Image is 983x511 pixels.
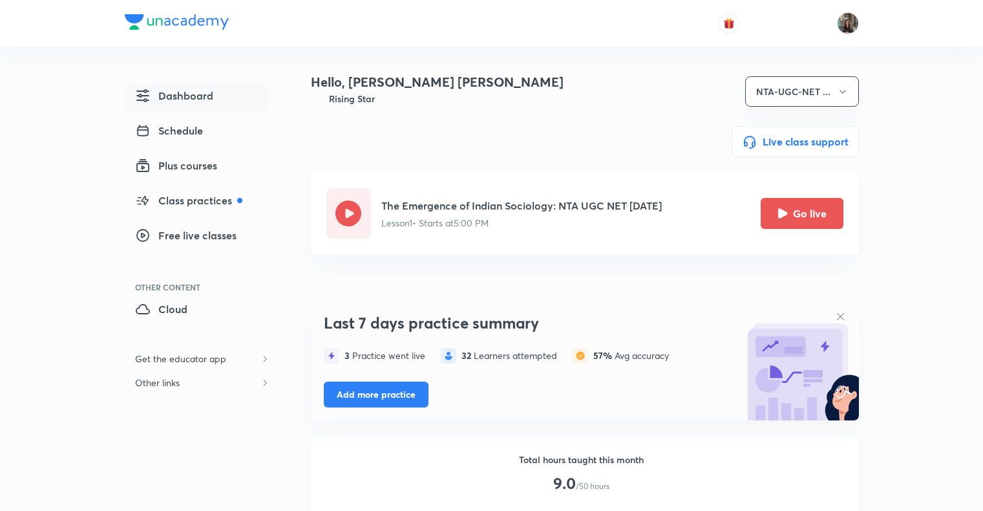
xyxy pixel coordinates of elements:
a: Plus courses [125,153,270,182]
div: Other Content [135,283,270,291]
button: avatar [719,13,739,34]
span: Dashboard [135,88,213,103]
p: /50 hours [576,481,609,492]
span: 57% [593,349,615,362]
span: Schedule [135,123,203,138]
a: Class practices [125,188,270,217]
h3: Last 7 days practice summary [324,314,736,332]
img: Company Logo [125,14,229,30]
div: Avg accuracy [593,351,669,361]
h6: Get the educator app [125,347,237,371]
a: Dashboard [125,83,270,113]
button: Live class support [732,126,859,157]
span: Cloud [135,301,187,317]
a: Schedule [125,118,270,147]
button: Add more practice [324,382,428,408]
h5: The Emergence of Indian Sociology: NTA UGC NET [DATE] [381,198,662,213]
img: avatar [723,17,735,29]
img: Yashika Sanjay Hargunani [837,12,859,34]
h6: Total hours taught this month [519,453,644,466]
h3: 9.0 [553,474,576,493]
h4: Hello, [PERSON_NAME] [PERSON_NAME] [311,72,564,92]
span: Free live classes [135,228,237,243]
img: Badge [311,92,324,105]
p: Lesson 1 • Starts at 5:00 PM [381,216,662,230]
span: 32 [461,349,474,362]
button: NTA-UGC-NET ... [745,76,859,107]
div: Practice went live [344,351,425,361]
span: Plus courses [135,158,217,173]
h6: Other links [125,371,190,395]
a: Free live classes [125,223,270,252]
span: Class practices [135,193,242,208]
a: Company Logo [125,14,229,33]
img: statistics [324,348,339,364]
h6: Rising Star [329,92,375,105]
img: statistics [573,348,588,364]
span: 3 [344,349,352,362]
img: bg [743,304,859,420]
div: Learners attempted [461,351,557,361]
img: statistics [441,348,456,364]
a: Cloud [125,296,270,326]
button: Go live [761,198,843,229]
